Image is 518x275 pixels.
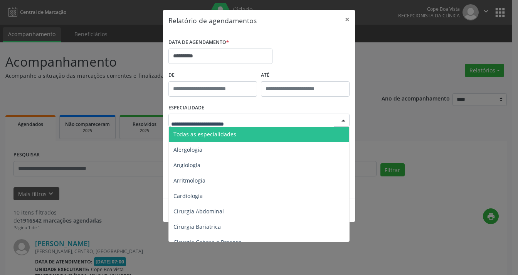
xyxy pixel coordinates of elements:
[173,131,236,138] span: Todas as especialidades
[340,10,355,29] button: Close
[173,208,224,215] span: Cirurgia Abdominal
[168,15,257,25] h5: Relatório de agendamentos
[261,69,350,81] label: ATÉ
[173,161,200,169] span: Angiologia
[168,69,257,81] label: De
[173,192,203,200] span: Cardiologia
[173,146,202,153] span: Alergologia
[168,102,204,114] label: ESPECIALIDADE
[173,223,221,230] span: Cirurgia Bariatrica
[173,177,205,184] span: Arritmologia
[173,238,241,246] span: Cirurgia Cabeça e Pescoço
[168,37,229,49] label: DATA DE AGENDAMENTO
